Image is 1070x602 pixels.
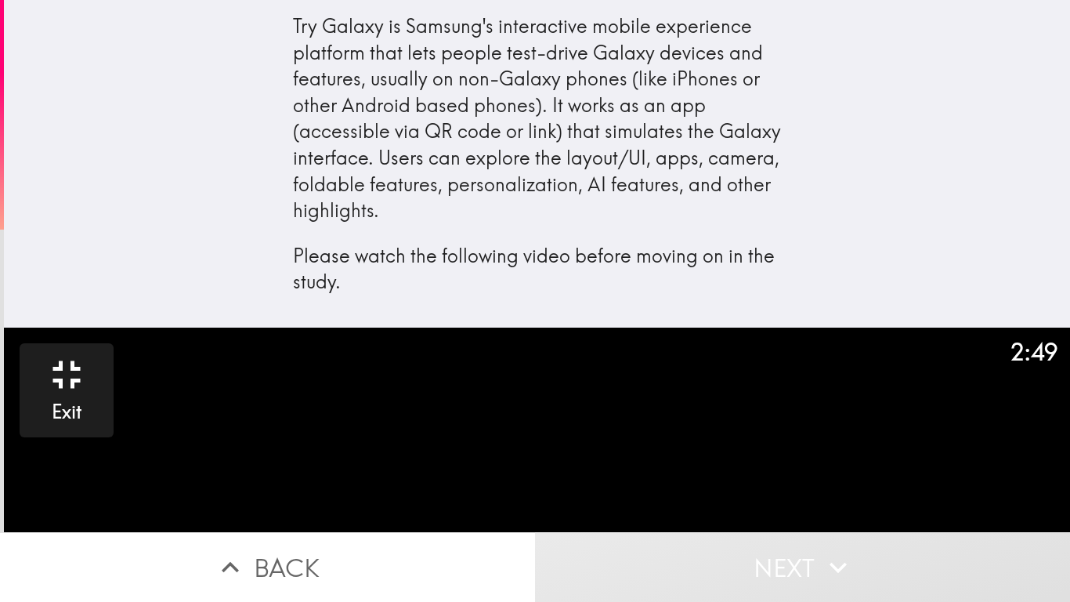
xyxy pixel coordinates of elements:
[293,243,782,296] p: Please watch the following video before moving on in the study.
[20,343,114,437] button: Exit
[1010,335,1057,368] div: 2:49
[52,399,81,426] h5: Exit
[535,532,1070,602] button: Next
[293,13,782,296] div: Try Galaxy is Samsung's interactive mobile experience platform that lets people test-drive Galaxy...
